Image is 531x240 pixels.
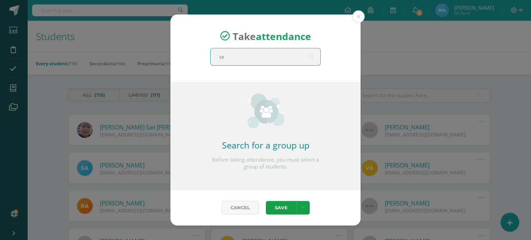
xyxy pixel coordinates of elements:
[352,10,365,23] button: Close (Esc)
[233,29,311,42] span: Take
[211,48,320,65] input: Search for a grade or section here…
[210,156,321,170] p: Before taking attendance, you must select a group of students.
[210,139,321,151] h2: Search for a group up
[247,94,285,128] img: groups_small.png
[256,29,311,42] strong: attendance
[266,201,296,214] button: Save
[222,201,259,214] a: Cancel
